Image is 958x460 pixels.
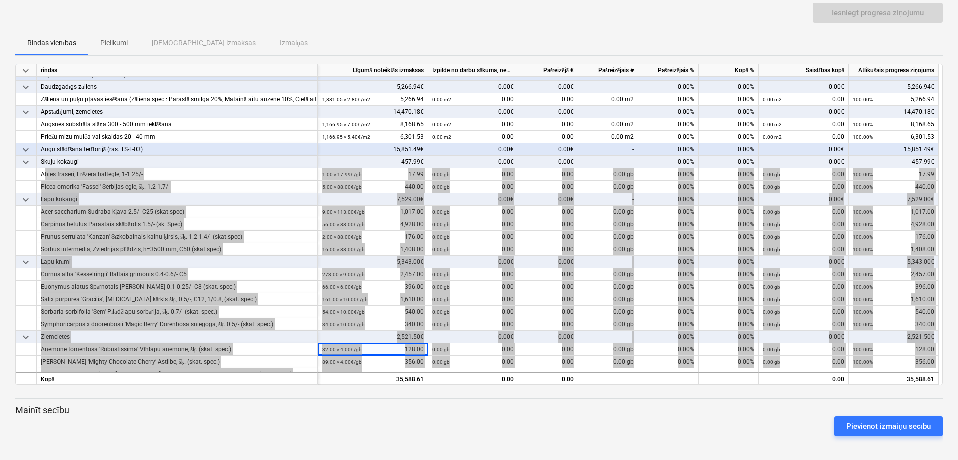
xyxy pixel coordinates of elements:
[322,284,362,290] small: 66.00 × 6.00€ / gb
[638,193,699,206] div: 0.00%
[763,206,844,218] div: 0.00
[432,284,450,290] small: 0.00 gb
[518,118,578,131] div: 0.00
[853,118,934,131] div: 8,168.65
[20,194,32,206] span: keyboard_arrow_down
[578,256,638,268] div: -
[763,318,844,331] div: 0.00
[849,256,939,268] div: 5,343.00€
[432,172,450,177] small: 0.00 gb
[432,97,451,102] small: 0.00 m2
[699,181,759,193] div: 0.00%
[518,318,578,331] div: 0.00
[853,247,873,252] small: 100.00%
[853,297,873,302] small: 100.00%
[853,122,873,127] small: 100.00%
[41,293,313,306] div: Salix purpurea 'Gracilis', [MEDICAL_DATA] kārkls šķ., 0.5/-, C12, 1/0.8, (skat. spec.)
[20,256,32,268] span: keyboard_arrow_down
[318,106,428,118] div: 14,470.18€
[432,222,450,227] small: 0.00 gb
[578,131,638,143] div: 0.00 m2
[518,156,578,168] div: 0.00€
[432,347,450,352] small: 0.00 gb
[41,143,313,156] div: Augu stādīšana terītorijā (ras. TS-L-03)
[638,106,699,118] div: 0.00%
[578,64,638,77] div: Pašreizējais #
[578,193,638,206] div: -
[318,64,428,77] div: Līgumā noteiktās izmaksas
[638,81,699,93] div: 0.00%
[638,118,699,131] div: 0.00%
[849,331,939,343] div: 2,521.50€
[518,343,578,356] div: 0.00
[20,331,32,343] span: keyboard_arrow_down
[432,356,514,368] div: 0.00
[763,222,780,227] small: 0.00 gb
[699,256,759,268] div: 0.00%
[638,156,699,168] div: 0.00%
[763,272,780,277] small: 0.00 gb
[518,106,578,118] div: 0.00€
[41,131,313,143] div: Priežu mizu mulča vai skaidas 20 - 40 mm
[853,168,934,181] div: 17.99
[20,156,32,168] span: keyboard_arrow_down
[41,318,313,331] div: Symphoricarpos x doorenbosii 'Magic Berry' Dorenbosa sniegoga, šķ. 0.5/- (skat. spec.)
[699,156,759,168] div: 0.00%
[41,231,313,243] div: Prunus serrulata 'Kanzan' Sīzkobainais kalnu ķirsis, šķ. 1.2-1.4/- (skat.spec)
[322,247,365,252] small: 16.00 × 88.00€ / gb
[432,184,450,190] small: 0.00 gb
[763,231,844,243] div: 0.00
[432,209,450,215] small: 0.00 gb
[41,356,313,368] div: [PERSON_NAME] 'Mighty Chocolate Cherry’ Astilbe, šķ. (skat. spec.)
[763,234,780,240] small: 0.00 gb
[41,368,313,381] div: Calamagrostis x acutiflora '[PERSON_NAME]', Asziedu ciesa šķ., 0.5/-, C2, 1.8/0.6, (skat. spec.)
[578,281,638,293] div: 0.00 gb
[638,306,699,318] div: 0.00%
[853,359,873,365] small: 100.00%
[41,243,313,256] div: Sorbus intermedia, Zviedrijas pīlādzis, h=3500 mm, C50 (skat.spec)
[699,318,759,331] div: 0.00%
[763,356,844,368] div: 0.00
[518,181,578,193] div: 0.00
[27,38,76,48] p: Rindas vienības
[853,268,934,281] div: 2,457.00
[578,243,638,256] div: 0.00 gb
[578,156,638,168] div: -
[432,122,451,127] small: 0.00 m2
[322,306,424,318] div: 540.00
[41,256,313,268] div: Lapu krūmi
[849,64,939,77] div: Atlikušais progresa ziņojums
[638,131,699,143] div: 0.00%
[849,106,939,118] div: 14,470.18€
[763,181,844,193] div: 0.00
[432,231,514,243] div: 0.00
[578,106,638,118] div: -
[853,281,934,293] div: 396.00
[853,306,934,318] div: 540.00
[432,322,450,327] small: 0.00 gb
[432,181,514,193] div: 0.00
[322,93,424,106] div: 5,266.94
[763,93,844,106] div: 0.00
[322,218,424,231] div: 4,928.00
[518,143,578,156] div: 0.00€
[638,293,699,306] div: 0.00%
[322,209,365,215] small: 9.00 × 113.00€ / gb
[638,181,699,193] div: 0.00%
[763,134,782,140] small: 0.00 m2
[322,272,365,277] small: 273.00 × 9.00€ / gb
[853,206,934,218] div: 1,017.00
[432,293,514,306] div: 0.00
[853,243,934,256] div: 1,408.00
[432,93,514,106] div: 0.00
[853,322,873,327] small: 100.00%
[638,356,699,368] div: 0.00%
[518,206,578,218] div: 0.00
[322,343,424,356] div: 128.00
[322,234,362,240] small: 2.00 × 88.00€ / gb
[518,372,578,385] div: 0.00
[578,368,638,381] div: 0.00 gb
[518,243,578,256] div: 0.00
[518,93,578,106] div: 0.00
[37,64,318,77] div: rindas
